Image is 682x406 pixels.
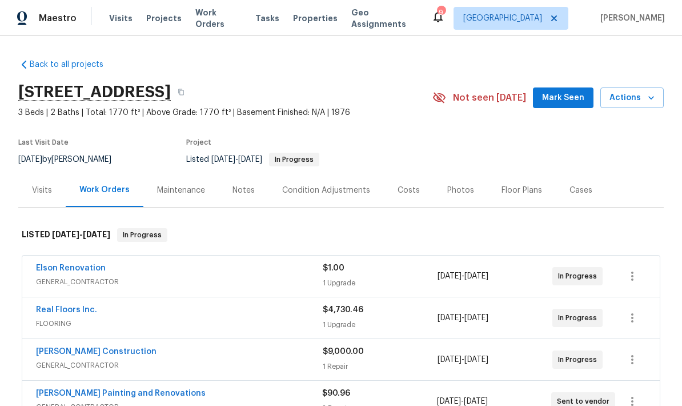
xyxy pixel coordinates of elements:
span: [DATE] [211,156,235,164]
div: Floor Plans [502,185,542,196]
div: LISTED [DATE]-[DATE]In Progress [18,217,664,253]
span: [DATE] [18,156,42,164]
span: [DATE] [438,272,462,280]
span: [GEOGRAPHIC_DATA] [463,13,542,24]
div: 1 Upgrade [323,319,438,331]
span: [PERSON_NAME] [596,13,665,24]
span: $9,000.00 [323,348,364,356]
span: In Progress [118,229,166,241]
div: Photos [447,185,474,196]
a: [PERSON_NAME] Construction [36,348,157,356]
a: [PERSON_NAME] Painting and Renovations [36,389,206,397]
button: Copy Address [171,82,191,102]
div: 1 Upgrade [323,277,438,289]
span: - [438,354,488,365]
span: In Progress [558,312,601,324]
span: GENERAL_CONTRACTOR [36,276,323,288]
div: Work Orders [79,184,130,196]
span: [DATE] [238,156,262,164]
button: Mark Seen [533,87,593,109]
span: $90.96 [322,389,350,397]
span: [DATE] [464,272,488,280]
span: In Progress [270,156,318,163]
span: Not seen [DATE] [453,92,526,104]
span: Tasks [255,14,279,22]
span: - [52,230,110,238]
button: Actions [600,87,664,109]
span: - [438,270,488,282]
span: Actions [609,91,655,105]
div: Costs [398,185,420,196]
span: Project [186,139,211,146]
span: 3 Beds | 2 Baths | Total: 1770 ft² | Above Grade: 1770 ft² | Basement Finished: N/A | 1976 [18,107,432,118]
span: Listed [186,156,319,164]
div: Condition Adjustments [282,185,370,196]
div: 9 [437,7,445,18]
span: GENERAL_CONTRACTOR [36,360,323,371]
div: Notes [232,185,255,196]
span: $1.00 [323,264,344,272]
a: Back to all projects [18,59,128,70]
span: Properties [293,13,338,24]
span: [DATE] [52,230,79,238]
a: Elson Renovation [36,264,106,272]
span: [DATE] [464,314,488,322]
span: [DATE] [437,397,461,405]
a: Real Floors Inc. [36,306,97,314]
span: Geo Assignments [351,7,418,30]
span: Visits [109,13,133,24]
span: Maestro [39,13,77,24]
span: [DATE] [83,230,110,238]
div: Maintenance [157,185,205,196]
span: Last Visit Date [18,139,69,146]
span: [DATE] [464,356,488,364]
span: - [211,156,262,164]
h6: LISTED [22,228,110,242]
span: [DATE] [438,356,462,364]
div: Cases [569,185,592,196]
span: Projects [146,13,182,24]
span: In Progress [558,354,601,365]
span: - [438,312,488,324]
span: Mark Seen [542,91,584,105]
span: [DATE] [438,314,462,322]
span: In Progress [558,270,601,282]
span: $4,730.46 [323,306,363,314]
div: by [PERSON_NAME] [18,153,125,166]
div: 1 Repair [323,361,438,372]
span: FLOORING [36,318,323,329]
div: Visits [32,185,52,196]
span: [DATE] [464,397,488,405]
span: Work Orders [195,7,242,30]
